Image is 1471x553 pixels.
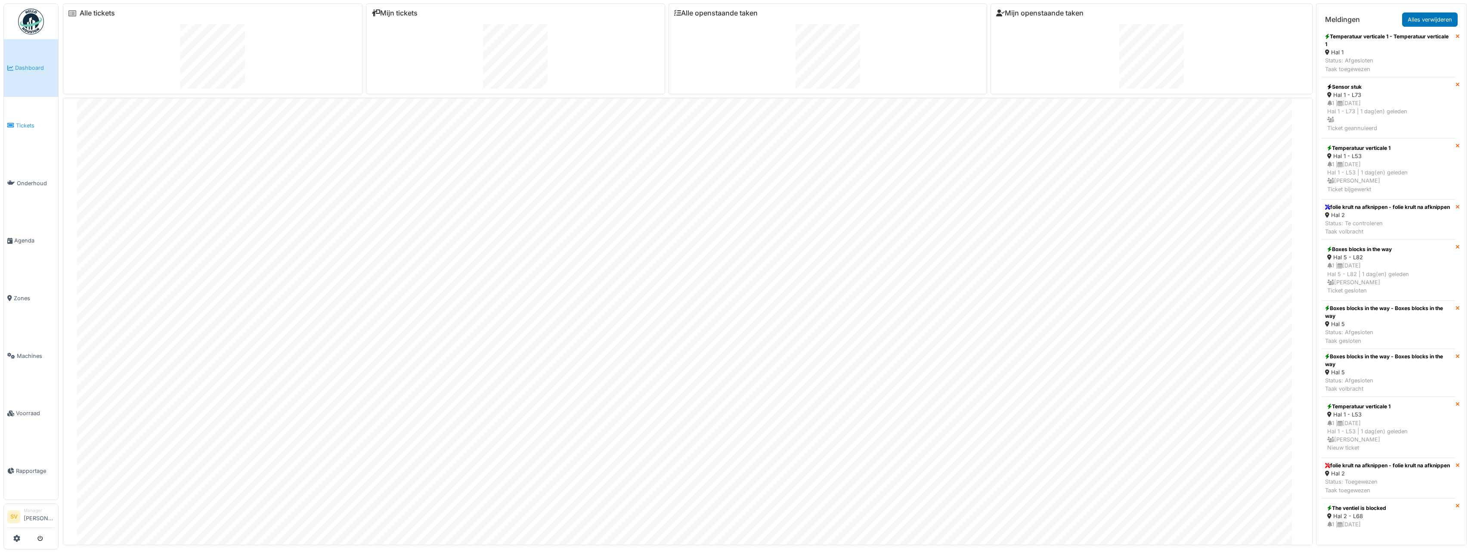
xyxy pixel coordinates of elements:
[1327,245,1450,253] div: Boxes blocks in the way
[1327,160,1450,193] div: 1 | [DATE] Hal 1 - L53 | 1 dag(en) geleden [PERSON_NAME] Ticket bijgewerkt
[4,97,58,155] a: Tickets
[14,236,55,245] span: Agenda
[1322,199,1456,240] a: folie krult na afknippen - folie krult na afknippen Hal 2 Status: Te controlerenTaak volbracht
[1325,320,1452,328] div: Hal 5
[7,507,55,528] a: SV Manager[PERSON_NAME]
[1325,16,1360,24] h6: Meldingen
[18,9,44,34] img: Badge_color-CXgf-gQk.svg
[80,9,115,17] a: Alle tickets
[4,327,58,385] a: Machines
[1322,349,1456,397] a: Boxes blocks in the way - Boxes blocks in the way Hal 5 Status: AfgeslotenTaak volbracht
[1325,478,1450,494] div: Status: Toegewezen Taak toegewezen
[1327,410,1450,419] div: Hal 1 - L53
[4,385,58,442] a: Voorraad
[4,442,58,500] a: Rapportage
[372,9,418,17] a: Mijn tickets
[1325,353,1452,368] div: Boxes blocks in the way - Boxes blocks in the way
[4,154,58,212] a: Onderhoud
[1325,462,1450,469] div: folie krult na afknippen - folie krult na afknippen
[4,270,58,327] a: Zones
[16,467,55,475] span: Rapportage
[1327,261,1450,295] div: 1 | [DATE] Hal 5 - L82 | 1 dag(en) geleden [PERSON_NAME] Ticket gesloten
[16,121,55,130] span: Tickets
[1325,203,1450,211] div: folie krult na afknippen - folie krult na afknippen
[1327,419,1450,452] div: 1 | [DATE] Hal 1 - L53 | 1 dag(en) geleden [PERSON_NAME] Nieuw ticket
[1327,99,1450,132] div: 1 | [DATE] Hal 1 - L73 | 1 dag(en) geleden Ticket geannuleerd
[1322,138,1456,199] a: Temperatuur verticale 1 Hal 1 - L53 1 |[DATE]Hal 1 - L53 | 1 dag(en) geleden [PERSON_NAME]Ticket ...
[1325,469,1450,478] div: Hal 2
[24,507,55,514] div: Manager
[1322,397,1456,458] a: Temperatuur verticale 1 Hal 1 - L53 1 |[DATE]Hal 1 - L53 | 1 dag(en) geleden [PERSON_NAME]Nieuw t...
[1322,77,1456,138] a: Sensor stuk Hal 1 - L73 1 |[DATE]Hal 1 - L73 | 1 dag(en) geleden Ticket geannuleerd
[1325,48,1452,56] div: Hal 1
[24,507,55,526] li: [PERSON_NAME]
[1325,304,1452,320] div: Boxes blocks in the way - Boxes blocks in the way
[1402,12,1458,27] a: Alles verwijderen
[1327,512,1450,520] div: Hal 2 - L68
[1327,152,1450,160] div: Hal 1 - L53
[674,9,758,17] a: Alle openstaande taken
[1327,253,1450,261] div: Hal 5 - L82
[996,9,1084,17] a: Mijn openstaande taken
[17,179,55,187] span: Onderhoud
[1322,301,1456,349] a: Boxes blocks in the way - Boxes blocks in the way Hal 5 Status: AfgeslotenTaak gesloten
[14,294,55,302] span: Zones
[1327,144,1450,152] div: Temperatuur verticale 1
[1327,91,1450,99] div: Hal 1 - L73
[1325,328,1452,345] div: Status: Afgesloten Taak gesloten
[1325,219,1450,236] div: Status: Te controleren Taak volbracht
[16,409,55,417] span: Voorraad
[15,64,55,72] span: Dashboard
[4,39,58,97] a: Dashboard
[1322,458,1456,498] a: folie krult na afknippen - folie krult na afknippen Hal 2 Status: ToegewezenTaak toegewezen
[1327,403,1450,410] div: Temperatuur verticale 1
[1322,239,1456,301] a: Boxes blocks in the way Hal 5 - L82 1 |[DATE]Hal 5 - L82 | 1 dag(en) geleden [PERSON_NAME]Ticket ...
[17,352,55,360] span: Machines
[1327,83,1450,91] div: Sensor stuk
[1327,504,1450,512] div: The ventiel is blocked
[1325,211,1450,219] div: Hal 2
[4,212,58,270] a: Agenda
[1325,368,1452,376] div: Hal 5
[1325,56,1452,73] div: Status: Afgesloten Taak toegewezen
[1325,33,1452,48] div: Temperatuur verticale 1 - Temperatuur verticale 1
[1322,29,1456,77] a: Temperatuur verticale 1 - Temperatuur verticale 1 Hal 1 Status: AfgeslotenTaak toegewezen
[1325,376,1452,393] div: Status: Afgesloten Taak volbracht
[7,510,20,523] li: SV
